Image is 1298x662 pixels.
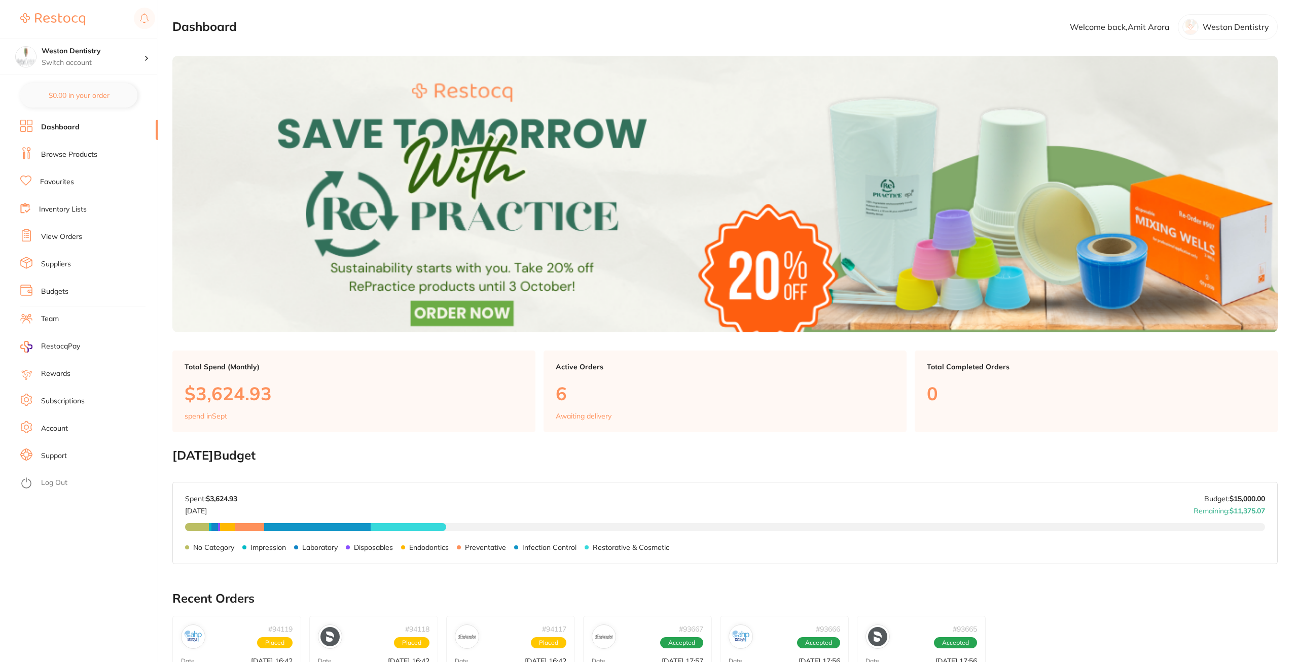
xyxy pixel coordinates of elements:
p: # 94118 [405,625,429,633]
img: Independent Dental [457,627,477,646]
p: Infection Control [522,543,576,551]
p: Restorative & Cosmetic [593,543,669,551]
a: Budgets [41,287,68,297]
a: Suppliers [41,259,71,269]
span: Accepted [797,637,840,648]
p: Endodontics [409,543,449,551]
p: Welcome back, Amit Arora [1070,22,1170,31]
a: Inventory Lists [39,204,87,215]
span: Placed [257,637,293,648]
img: RestocqPay [20,341,32,353]
p: Budget: [1204,495,1265,503]
p: Preventative [465,543,506,551]
h2: Dashboard [172,20,237,34]
h2: Recent Orders [172,591,1278,606]
img: Independent Dental [594,627,614,646]
img: Restocq Logo [20,13,85,25]
p: $3,624.93 [185,383,523,404]
a: Total Completed Orders0 [915,351,1278,433]
img: Dentsply Sirona [868,627,887,646]
span: RestocqPay [41,341,80,352]
img: Dentsply Sirona [320,627,340,646]
img: AHP Dental and Medical [184,627,203,646]
h4: Weston Dentistry [42,46,144,56]
a: Rewards [41,369,70,379]
a: View Orders [41,232,82,242]
span: Accepted [660,637,703,648]
p: Weston Dentistry [1203,22,1269,31]
span: Accepted [934,637,977,648]
img: Dashboard [172,56,1278,332]
p: # 93665 [953,625,977,633]
a: Favourites [40,177,74,187]
a: Total Spend (Monthly)$3,624.93spend inSept [172,351,535,433]
strong: $3,624.93 [206,494,237,503]
p: Remaining: [1194,503,1265,515]
p: No Category [193,543,234,551]
a: Subscriptions [41,396,85,406]
h2: [DATE] Budget [172,448,1278,463]
a: Team [41,314,59,324]
span: Placed [531,637,566,648]
a: RestocqPay [20,341,80,353]
span: Placed [394,637,429,648]
a: Dashboard [41,122,80,132]
p: Switch account [42,58,144,68]
a: Support [41,451,67,461]
p: 6 [556,383,894,404]
a: Browse Products [41,150,97,160]
p: spend in Sept [185,412,227,420]
img: Weston Dentistry [16,47,36,67]
p: [DATE] [185,503,237,515]
p: Laboratory [302,543,338,551]
strong: $11,375.07 [1230,506,1265,515]
p: # 93667 [679,625,703,633]
a: Log Out [41,478,67,488]
p: Awaiting delivery [556,412,611,420]
p: Total Spend (Monthly) [185,363,523,371]
p: Disposables [354,543,393,551]
button: Log Out [20,475,155,492]
img: AHP Dental and Medical [731,627,750,646]
p: # 94119 [268,625,293,633]
p: Spent: [185,495,237,503]
p: Active Orders [556,363,894,371]
p: 0 [927,383,1266,404]
a: Restocq Logo [20,8,85,31]
strong: $15,000.00 [1230,494,1265,503]
a: Account [41,424,68,434]
button: $0.00 in your order [20,83,137,108]
p: Total Completed Orders [927,363,1266,371]
p: # 94117 [542,625,566,633]
p: Impression [250,543,286,551]
a: Active Orders6Awaiting delivery [544,351,907,433]
p: # 93666 [816,625,840,633]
